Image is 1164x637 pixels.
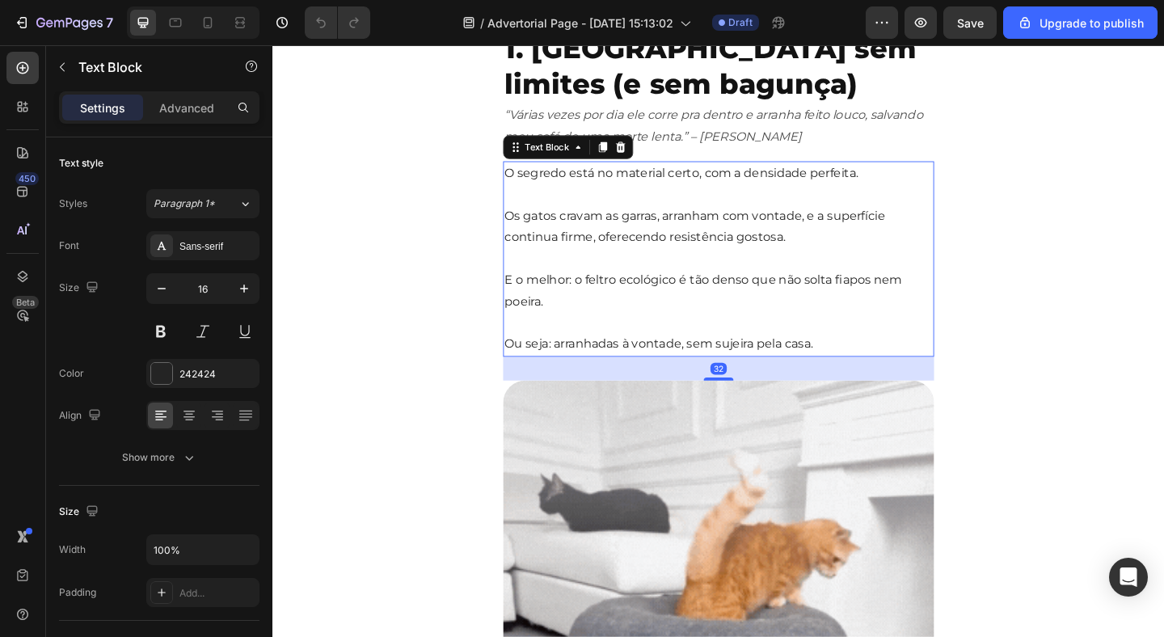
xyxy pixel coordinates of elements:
[271,103,326,118] div: Text Block
[59,196,87,211] div: Styles
[179,586,255,601] div: Add...
[957,16,984,30] span: Save
[59,501,102,523] div: Size
[59,585,96,600] div: Padding
[305,6,370,39] div: Undo/Redo
[1017,15,1144,32] div: Upgrade to publish
[252,151,718,221] p: Os gatos cravam as garras, arranham com vontade, e a superfície continua firme, oferecendo resist...
[480,15,484,32] span: /
[252,244,718,291] p: E o melhor: o feltro ecológico é tão denso que não solta fiapos nem poeira.
[159,99,214,116] p: Advanced
[15,172,39,185] div: 450
[59,542,86,557] div: Width
[252,128,718,151] p: O segredo está no material certo, com a densidade perfeita.
[179,239,255,254] div: Sans-serif
[252,65,718,112] p: “Várias vezes por dia ele corre pra dentro e arranha feito louco, salvando meu sofá de uma morte ...
[78,57,216,77] p: Text Block
[943,6,997,39] button: Save
[122,449,197,466] div: Show more
[272,45,1164,637] iframe: Design area
[476,345,494,358] div: 32
[146,189,259,218] button: Paragraph 1*
[154,196,215,211] span: Paragraph 1*
[59,156,103,171] div: Text style
[487,15,673,32] span: Advertorial Page - [DATE] 15:13:02
[59,238,79,253] div: Font
[80,99,125,116] p: Settings
[12,296,39,309] div: Beta
[6,6,120,39] button: 7
[147,535,259,564] input: Auto
[1109,558,1148,597] div: Open Intercom Messenger
[252,291,718,338] p: Ou seja: arranhadas à vontade, sem sujeira pela casa.
[106,13,113,32] p: 7
[59,366,84,381] div: Color
[59,277,102,299] div: Size
[59,405,104,427] div: Align
[59,443,259,472] button: Show more
[1003,6,1158,39] button: Upgrade to publish
[728,15,753,30] span: Draft
[179,367,255,382] div: 242424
